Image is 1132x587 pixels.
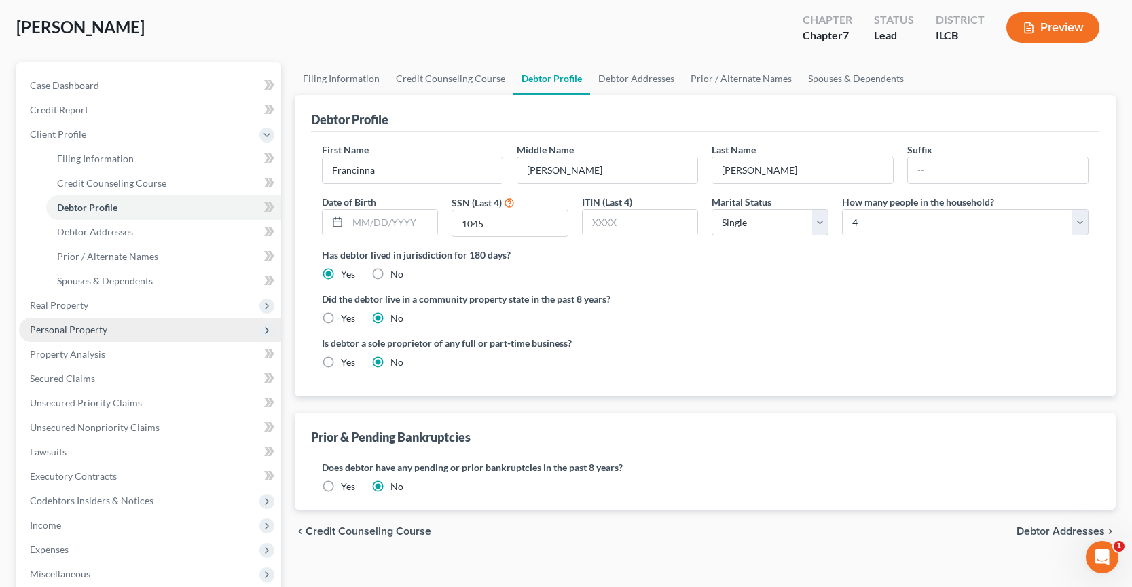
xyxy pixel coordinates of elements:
[30,104,88,115] span: Credit Report
[452,195,502,210] label: SSN (Last 4)
[57,250,158,262] span: Prior / Alternate Names
[30,446,67,457] span: Lawsuits
[390,480,403,493] label: No
[390,356,403,369] label: No
[311,111,388,128] div: Debtor Profile
[590,62,682,95] a: Debtor Addresses
[19,73,281,98] a: Case Dashboard
[1017,526,1105,537] span: Debtor Addresses
[30,299,88,311] span: Real Property
[30,495,153,506] span: Codebtors Insiders & Notices
[19,464,281,489] a: Executory Contracts
[322,336,699,350] label: Is debtor a sole proprietor of any full or part-time business?
[1114,541,1125,552] span: 1
[46,244,281,269] a: Prior / Alternate Names
[46,147,281,171] a: Filing Information
[30,324,107,335] span: Personal Property
[1086,541,1118,573] iframe: Intercom live chat
[57,226,133,238] span: Debtor Addresses
[57,275,153,286] span: Spouses & Dependents
[311,429,471,445] div: Prior & Pending Bankruptcies
[57,153,134,164] span: Filing Information
[908,157,1088,183] input: --
[517,157,697,183] input: M.I
[800,62,912,95] a: Spouses & Dependents
[1006,12,1099,43] button: Preview
[306,526,431,537] span: Credit Counseling Course
[803,28,852,43] div: Chapter
[30,397,142,409] span: Unsecured Priority Claims
[19,440,281,464] a: Lawsuits
[390,267,403,281] label: No
[452,210,568,236] input: XXXX
[30,568,90,580] span: Miscellaneous
[295,62,388,95] a: Filing Information
[295,526,431,537] button: chevron_left Credit Counseling Course
[46,195,281,220] a: Debtor Profile
[322,143,369,157] label: First Name
[322,292,1089,306] label: Did the debtor live in a community property state in the past 8 years?
[712,195,771,209] label: Marital Status
[322,195,376,209] label: Date of Birth
[341,356,355,369] label: Yes
[322,248,1089,262] label: Has debtor lived in jurisdiction for 180 days?
[803,12,852,28] div: Chapter
[388,62,513,95] a: Credit Counseling Course
[46,171,281,195] a: Credit Counseling Course
[46,269,281,293] a: Spouses & Dependents
[30,373,95,384] span: Secured Claims
[295,526,306,537] i: chevron_left
[19,366,281,391] a: Secured Claims
[19,415,281,440] a: Unsecured Nonpriority Claims
[30,470,117,482] span: Executory Contracts
[712,143,756,157] label: Last Name
[582,195,632,209] label: ITIN (Last 4)
[1017,526,1116,537] button: Debtor Addresses chevron_right
[30,519,61,531] span: Income
[842,195,994,209] label: How many people in the household?
[30,79,99,91] span: Case Dashboard
[46,220,281,244] a: Debtor Addresses
[322,460,1089,474] label: Does debtor have any pending or prior bankruptcies in the past 8 years?
[57,202,117,213] span: Debtor Profile
[874,28,914,43] div: Lead
[19,391,281,415] a: Unsecured Priority Claims
[341,267,355,281] label: Yes
[30,128,86,140] span: Client Profile
[1105,526,1116,537] i: chevron_right
[682,62,800,95] a: Prior / Alternate Names
[712,157,892,183] input: --
[323,157,503,183] input: --
[57,177,166,189] span: Credit Counseling Course
[30,544,69,555] span: Expenses
[30,348,105,360] span: Property Analysis
[30,421,160,433] span: Unsecured Nonpriority Claims
[19,342,281,366] a: Property Analysis
[936,12,985,28] div: District
[517,143,574,157] label: Middle Name
[874,12,914,28] div: Status
[583,210,698,235] input: XXXX
[936,28,985,43] div: ILCB
[341,480,355,493] label: Yes
[390,311,403,325] label: No
[341,311,355,325] label: Yes
[843,29,849,41] span: 7
[348,210,438,235] input: MM/DD/YYYY
[16,17,145,37] span: [PERSON_NAME]
[907,143,932,157] label: Suffix
[19,98,281,122] a: Credit Report
[513,62,590,95] a: Debtor Profile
